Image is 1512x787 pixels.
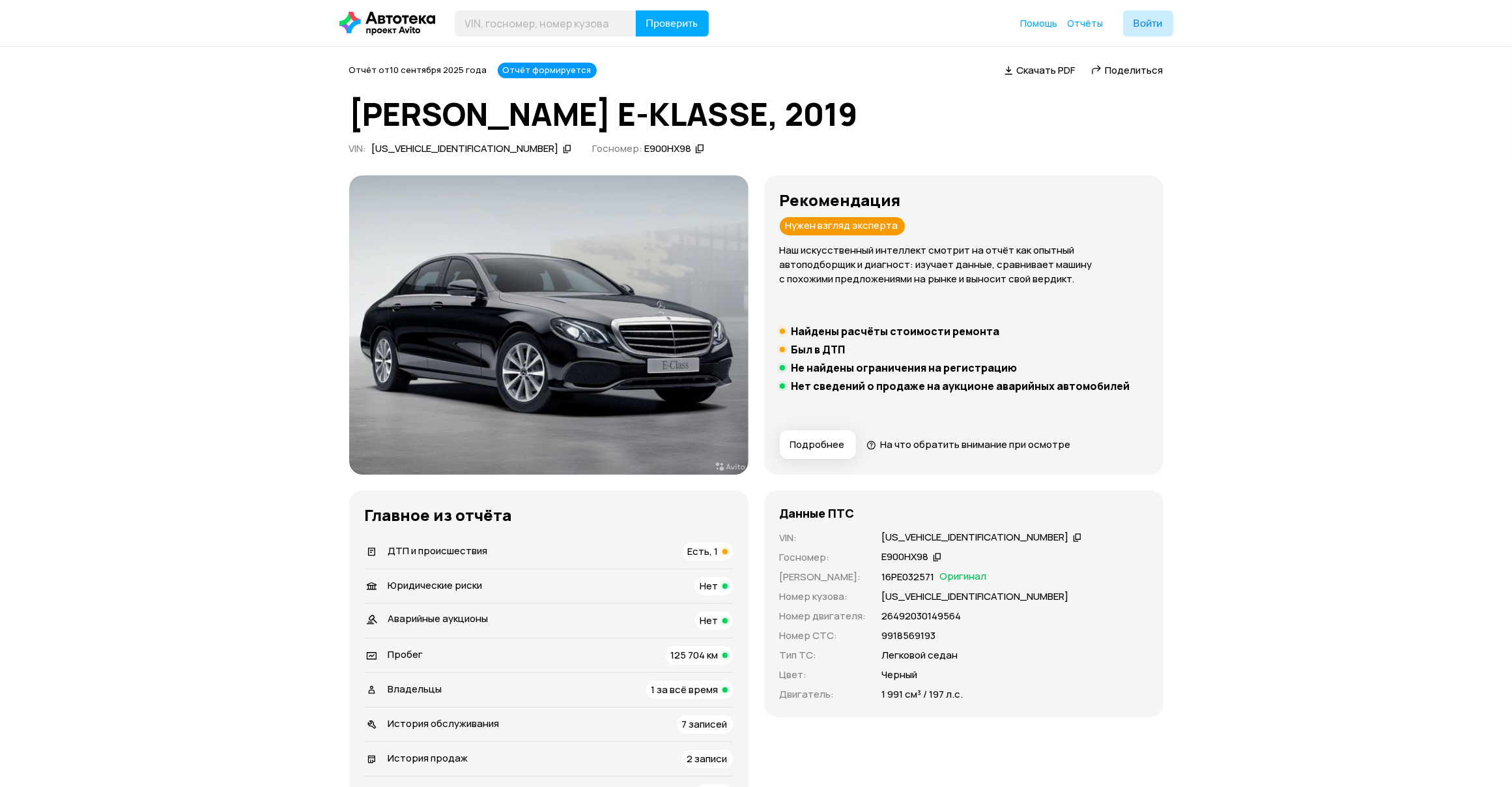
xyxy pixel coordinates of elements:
p: 26492030149564 [882,609,962,623]
h3: Главное из отчёта [365,506,733,524]
p: Тип ТС : [780,648,866,662]
span: VIN : [349,141,367,155]
span: 7 записей [682,717,728,731]
span: Подробнее [790,438,845,451]
button: Войти [1123,10,1173,37]
div: Отчёт формируется [498,63,597,78]
span: Владельцы [388,682,442,696]
p: [US_VEHICLE_IDENTIFICATION_NUMBER] [882,589,1069,604]
h5: Найдены расчёты стоимости ремонта [792,325,1000,338]
span: 2 записи [687,752,728,765]
p: Номер СТС : [780,629,866,643]
h1: [PERSON_NAME] E-KLASSE, 2019 [349,97,1163,132]
p: Наш искусственный интеллект смотрит на отчёт как опытный автоподборщик и диагност: изучает данные... [780,243,1148,286]
span: Поделиться [1105,63,1163,77]
h5: Был в ДТП [792,343,846,356]
div: [US_VEHICLE_IDENTIFICATION_NUMBER] [882,531,1069,544]
span: ДТП и происшествия [388,544,488,557]
h4: Данные ПТС [780,506,855,520]
div: [US_VEHICLE_IDENTIFICATION_NUMBER] [372,142,559,156]
p: [PERSON_NAME] : [780,570,866,584]
div: Е900НХ98 [882,550,929,564]
p: VIN : [780,531,866,545]
span: Юридические риски [388,578,483,592]
span: Госномер: [592,141,642,155]
h5: Не найдены ограничения на регистрацию [792,361,1018,374]
span: Нет [700,579,719,593]
span: Отчёты [1068,17,1104,29]
span: Есть, 1 [688,544,719,558]
button: Подробнее [780,430,856,459]
p: Номер двигателя : [780,609,866,623]
div: Нужен взгляд эксперта [780,217,905,235]
p: 16РЕ032571 [882,570,935,584]
a: Отчёты [1068,17,1104,30]
p: 9918569193 [882,629,936,643]
a: На что обратить внимание при осмотре [866,438,1071,451]
span: Помощь [1021,17,1058,29]
span: Скачать PDF [1017,63,1076,77]
div: Е900НХ98 [644,142,691,156]
p: 1 991 см³ / 197 л.с. [882,687,963,702]
h5: Нет сведений о продаже на аукционе аварийных автомобилей [792,379,1130,393]
span: История обслуживания [388,717,500,730]
p: Номер кузова : [780,589,866,604]
span: История продаж [388,751,468,765]
input: VIN, госномер, номер кузова [455,10,636,37]
span: Пробег [388,647,423,661]
a: Поделиться [1091,63,1163,77]
p: Черный [882,668,918,682]
p: Цвет : [780,668,866,682]
span: На что обратить внимание при осмотре [880,438,1070,451]
span: Войти [1134,18,1163,29]
span: Проверить [646,18,698,29]
a: Скачать PDF [1005,63,1076,77]
span: Аварийные аукционы [388,612,489,625]
p: Госномер : [780,550,866,565]
span: 1 за всё время [651,683,719,696]
p: Легковой седан [882,648,958,662]
button: Проверить [636,10,709,37]
h3: Рекомендация [780,191,1148,209]
p: Двигатель : [780,687,866,702]
span: Отчёт от 10 сентября 2025 года [349,64,487,76]
span: 125 704 км [671,648,719,662]
a: Помощь [1021,17,1058,30]
span: Оригинал [940,570,987,584]
span: Нет [700,614,719,627]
